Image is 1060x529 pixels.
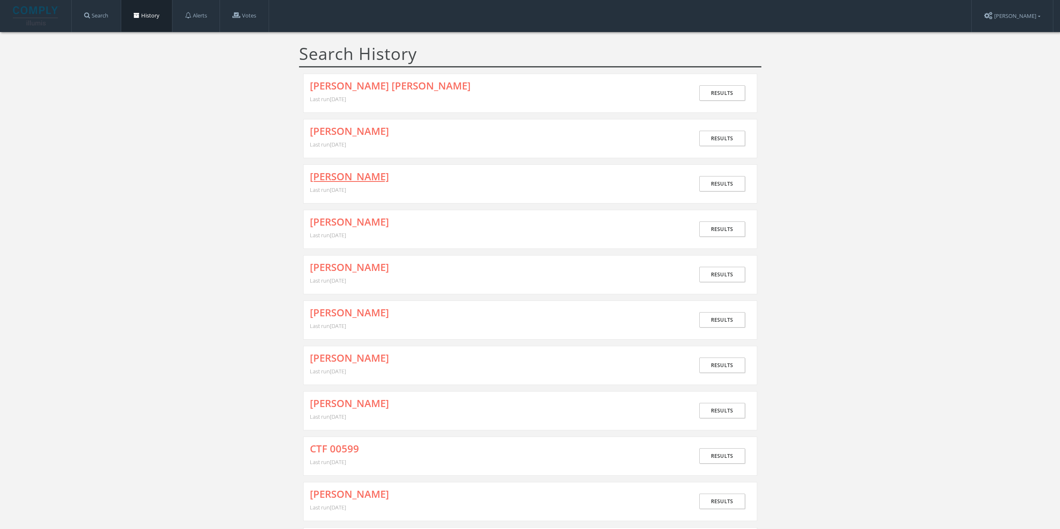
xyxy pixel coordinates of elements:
[310,171,389,182] a: [PERSON_NAME]
[310,398,389,409] a: [PERSON_NAME]
[310,277,346,284] span: Last run [DATE]
[699,176,745,191] a: Results
[13,6,60,25] img: illumis
[310,489,389,499] a: [PERSON_NAME]
[699,403,745,418] a: Results
[699,494,745,509] a: Results
[310,322,346,330] span: Last run [DATE]
[699,85,745,101] a: Results
[699,448,745,464] a: Results
[310,216,389,227] a: [PERSON_NAME]
[310,458,346,466] span: Last run [DATE]
[310,443,359,454] a: CTF 00599
[310,186,346,194] span: Last run [DATE]
[699,358,745,373] a: Results
[310,368,346,375] span: Last run [DATE]
[310,262,389,273] a: [PERSON_NAME]
[310,353,389,363] a: [PERSON_NAME]
[699,131,745,146] a: Results
[310,80,471,91] a: [PERSON_NAME] [PERSON_NAME]
[310,231,346,239] span: Last run [DATE]
[699,221,745,237] a: Results
[310,141,346,148] span: Last run [DATE]
[299,45,761,67] h1: Search History
[310,504,346,511] span: Last run [DATE]
[310,413,346,420] span: Last run [DATE]
[310,95,346,103] span: Last run [DATE]
[699,267,745,282] a: Results
[310,126,389,137] a: [PERSON_NAME]
[310,307,389,318] a: [PERSON_NAME]
[699,312,745,328] a: Results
